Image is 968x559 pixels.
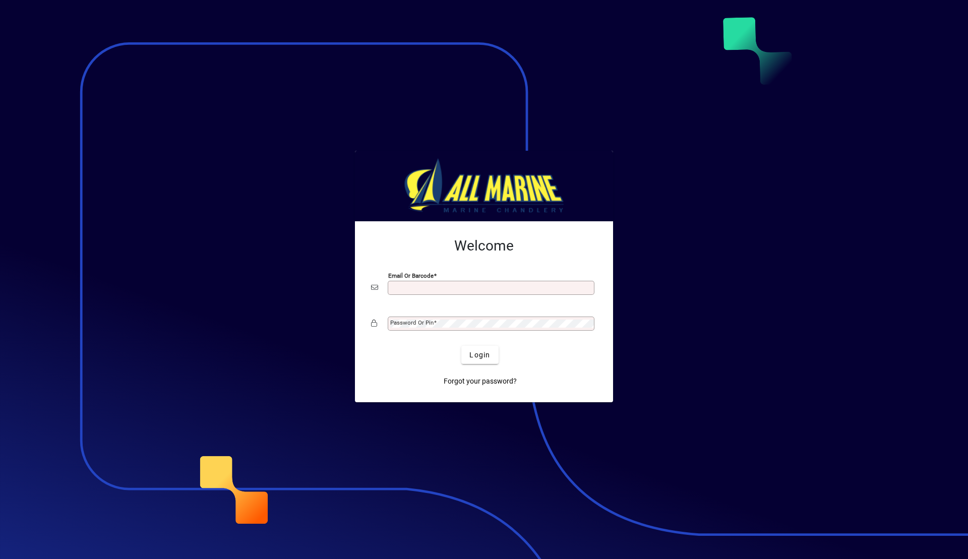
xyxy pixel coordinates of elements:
[390,319,434,326] mat-label: Password or Pin
[469,350,490,360] span: Login
[388,272,434,279] mat-label: Email or Barcode
[444,376,517,387] span: Forgot your password?
[371,237,597,255] h2: Welcome
[461,346,498,364] button: Login
[440,372,521,390] a: Forgot your password?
